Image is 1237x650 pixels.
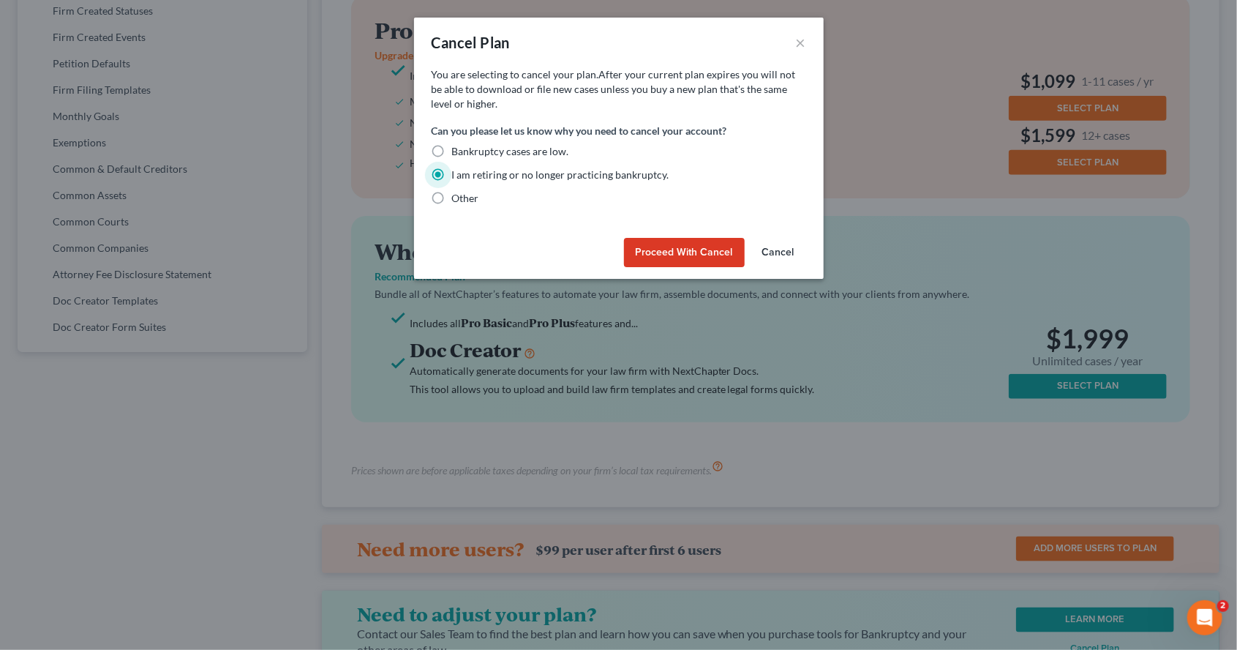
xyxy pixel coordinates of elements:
span: Bankruptcy cases are low. [452,145,569,157]
div: Cancel Plan [432,32,510,53]
span: Other [452,192,479,204]
span: I am retiring or no longer practicing bankruptcy. [452,168,669,181]
p: You are selecting to cancel your plan. After your current plan expires you will not be able to do... [432,67,806,111]
span: Can you please let us know why you need to cancel your account? [432,124,727,137]
button: × [796,34,806,51]
button: Proceed with Cancel [624,238,745,267]
iframe: Intercom live chat [1187,600,1222,635]
span: 2 [1217,600,1229,612]
button: Cancel [751,238,806,267]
